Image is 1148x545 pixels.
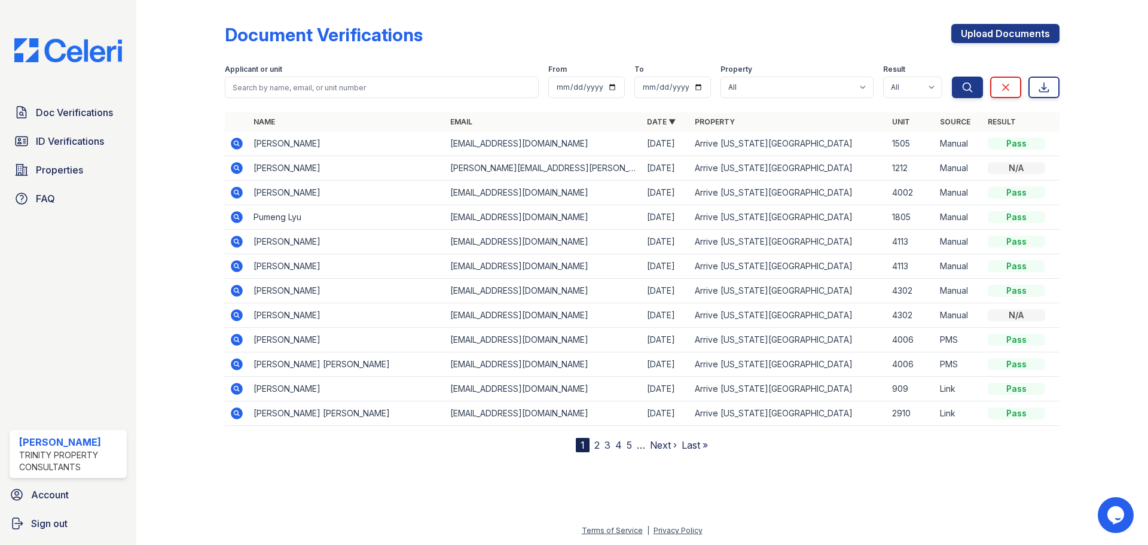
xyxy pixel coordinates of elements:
[887,132,935,156] td: 1505
[695,117,735,126] a: Property
[225,77,539,98] input: Search by name, email, or unit number
[10,129,127,153] a: ID Verifications
[647,526,649,535] div: |
[988,117,1016,126] a: Result
[249,230,445,254] td: [PERSON_NAME]
[690,132,887,156] td: Arrive [US_STATE][GEOGRAPHIC_DATA]
[615,439,622,451] a: 4
[935,181,983,205] td: Manual
[887,254,935,279] td: 4113
[445,279,642,303] td: [EMAIL_ADDRESS][DOMAIN_NAME]
[988,383,1045,395] div: Pass
[988,334,1045,346] div: Pass
[642,205,690,230] td: [DATE]
[36,134,104,148] span: ID Verifications
[5,483,132,507] a: Account
[654,526,703,535] a: Privacy Policy
[445,303,642,328] td: [EMAIL_ADDRESS][DOMAIN_NAME]
[887,328,935,352] td: 4006
[988,162,1045,174] div: N/A
[887,377,935,401] td: 909
[988,358,1045,370] div: Pass
[31,516,68,531] span: Sign out
[690,352,887,377] td: Arrive [US_STATE][GEOGRAPHIC_DATA]
[887,181,935,205] td: 4002
[935,328,983,352] td: PMS
[249,401,445,426] td: [PERSON_NAME] [PERSON_NAME]
[627,439,632,451] a: 5
[249,254,445,279] td: [PERSON_NAME]
[36,105,113,120] span: Doc Verifications
[642,254,690,279] td: [DATE]
[642,352,690,377] td: [DATE]
[690,181,887,205] td: Arrive [US_STATE][GEOGRAPHIC_DATA]
[935,377,983,401] td: Link
[690,377,887,401] td: Arrive [US_STATE][GEOGRAPHIC_DATA]
[445,254,642,279] td: [EMAIL_ADDRESS][DOMAIN_NAME]
[594,439,600,451] a: 2
[988,211,1045,223] div: Pass
[690,156,887,181] td: Arrive [US_STATE][GEOGRAPHIC_DATA]
[935,230,983,254] td: Manual
[225,65,282,74] label: Applicant or unit
[637,438,645,452] span: …
[254,117,275,126] a: Name
[682,439,708,451] a: Last »
[690,279,887,303] td: Arrive [US_STATE][GEOGRAPHIC_DATA]
[690,303,887,328] td: Arrive [US_STATE][GEOGRAPHIC_DATA]
[582,526,643,535] a: Terms of Service
[883,65,905,74] label: Result
[935,156,983,181] td: Manual
[1098,497,1136,533] iframe: chat widget
[450,117,472,126] a: Email
[887,401,935,426] td: 2910
[720,65,752,74] label: Property
[445,401,642,426] td: [EMAIL_ADDRESS][DOMAIN_NAME]
[642,401,690,426] td: [DATE]
[642,328,690,352] td: [DATE]
[548,65,567,74] label: From
[445,132,642,156] td: [EMAIL_ADDRESS][DOMAIN_NAME]
[951,24,1060,43] a: Upload Documents
[604,439,610,451] a: 3
[935,205,983,230] td: Manual
[445,230,642,254] td: [EMAIL_ADDRESS][DOMAIN_NAME]
[249,156,445,181] td: [PERSON_NAME]
[647,117,676,126] a: Date ▼
[690,230,887,254] td: Arrive [US_STATE][GEOGRAPHIC_DATA]
[642,132,690,156] td: [DATE]
[5,511,132,535] a: Sign out
[892,117,910,126] a: Unit
[19,435,122,449] div: [PERSON_NAME]
[445,205,642,230] td: [EMAIL_ADDRESS][DOMAIN_NAME]
[935,254,983,279] td: Manual
[249,132,445,156] td: [PERSON_NAME]
[249,279,445,303] td: [PERSON_NAME]
[10,101,127,124] a: Doc Verifications
[690,328,887,352] td: Arrive [US_STATE][GEOGRAPHIC_DATA]
[935,352,983,377] td: PMS
[935,303,983,328] td: Manual
[445,328,642,352] td: [EMAIL_ADDRESS][DOMAIN_NAME]
[249,205,445,230] td: Pumeng Lyu
[642,303,690,328] td: [DATE]
[887,230,935,254] td: 4113
[249,303,445,328] td: [PERSON_NAME]
[445,181,642,205] td: [EMAIL_ADDRESS][DOMAIN_NAME]
[249,328,445,352] td: [PERSON_NAME]
[10,187,127,211] a: FAQ
[225,24,423,45] div: Document Verifications
[988,260,1045,272] div: Pass
[887,205,935,230] td: 1805
[642,181,690,205] td: [DATE]
[690,205,887,230] td: Arrive [US_STATE][GEOGRAPHIC_DATA]
[10,158,127,182] a: Properties
[36,191,55,206] span: FAQ
[935,279,983,303] td: Manual
[887,156,935,181] td: 1212
[5,38,132,62] img: CE_Logo_Blue-a8612792a0a2168367f1c8372b55b34899dd931a85d93a1a3d3e32e68fde9ad4.png
[887,279,935,303] td: 4302
[690,254,887,279] td: Arrive [US_STATE][GEOGRAPHIC_DATA]
[445,352,642,377] td: [EMAIL_ADDRESS][DOMAIN_NAME]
